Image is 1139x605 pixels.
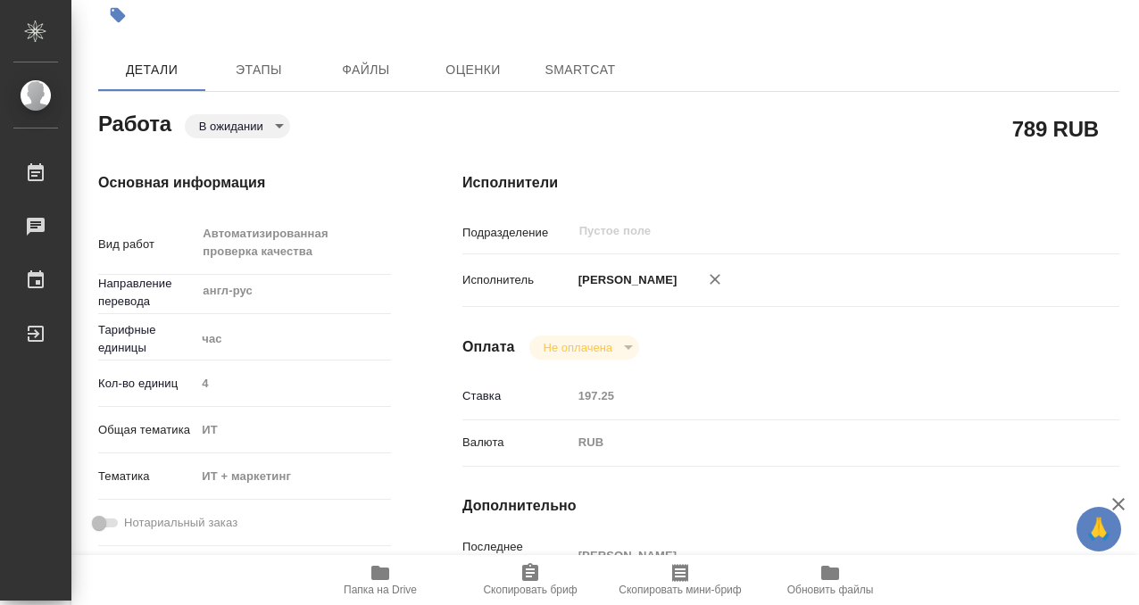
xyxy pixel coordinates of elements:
[185,114,290,138] div: В ожидании
[98,321,195,357] p: Тарифные единицы
[483,584,577,596] span: Скопировать бриф
[323,59,409,81] span: Файлы
[124,514,237,532] span: Нотариальный заказ
[695,260,735,299] button: Удалить исполнителя
[98,106,171,138] h2: Работа
[195,370,391,396] input: Пустое поле
[305,555,455,605] button: Папка на Drive
[430,59,516,81] span: Оценки
[462,336,515,358] h4: Оплата
[462,387,572,405] p: Ставка
[195,324,391,354] div: час
[98,375,195,393] p: Кол-во единиц
[98,275,195,311] p: Направление перевода
[462,172,1119,194] h4: Исполнители
[572,271,678,289] p: [PERSON_NAME]
[755,555,905,605] button: Обновить файлы
[98,421,195,439] p: Общая тематика
[194,119,269,134] button: В ожидании
[98,468,195,485] p: Тематика
[462,495,1119,517] h4: Дополнительно
[1012,113,1099,144] h2: 789 RUB
[572,427,1065,458] div: RUB
[195,415,391,445] div: ИТ
[787,584,874,596] span: Обновить файлы
[109,59,195,81] span: Детали
[216,59,302,81] span: Этапы
[605,555,755,605] button: Скопировать мини-бриф
[195,461,391,492] div: ИТ + маркетинг
[529,336,639,360] div: В ожидании
[578,220,1023,242] input: Пустое поле
[98,172,391,194] h4: Основная информация
[572,383,1065,409] input: Пустое поле
[455,555,605,605] button: Скопировать бриф
[537,59,623,81] span: SmartCat
[1077,507,1121,551] button: 🙏
[462,271,572,289] p: Исполнитель
[619,584,741,596] span: Скопировать мини-бриф
[572,543,1065,568] input: Пустое поле
[462,224,572,242] p: Подразделение
[98,236,195,253] p: Вид работ
[538,340,618,355] button: Не оплачена
[462,434,572,452] p: Валюта
[462,538,572,574] p: Последнее изменение
[344,584,417,596] span: Папка на Drive
[1084,510,1114,548] span: 🙏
